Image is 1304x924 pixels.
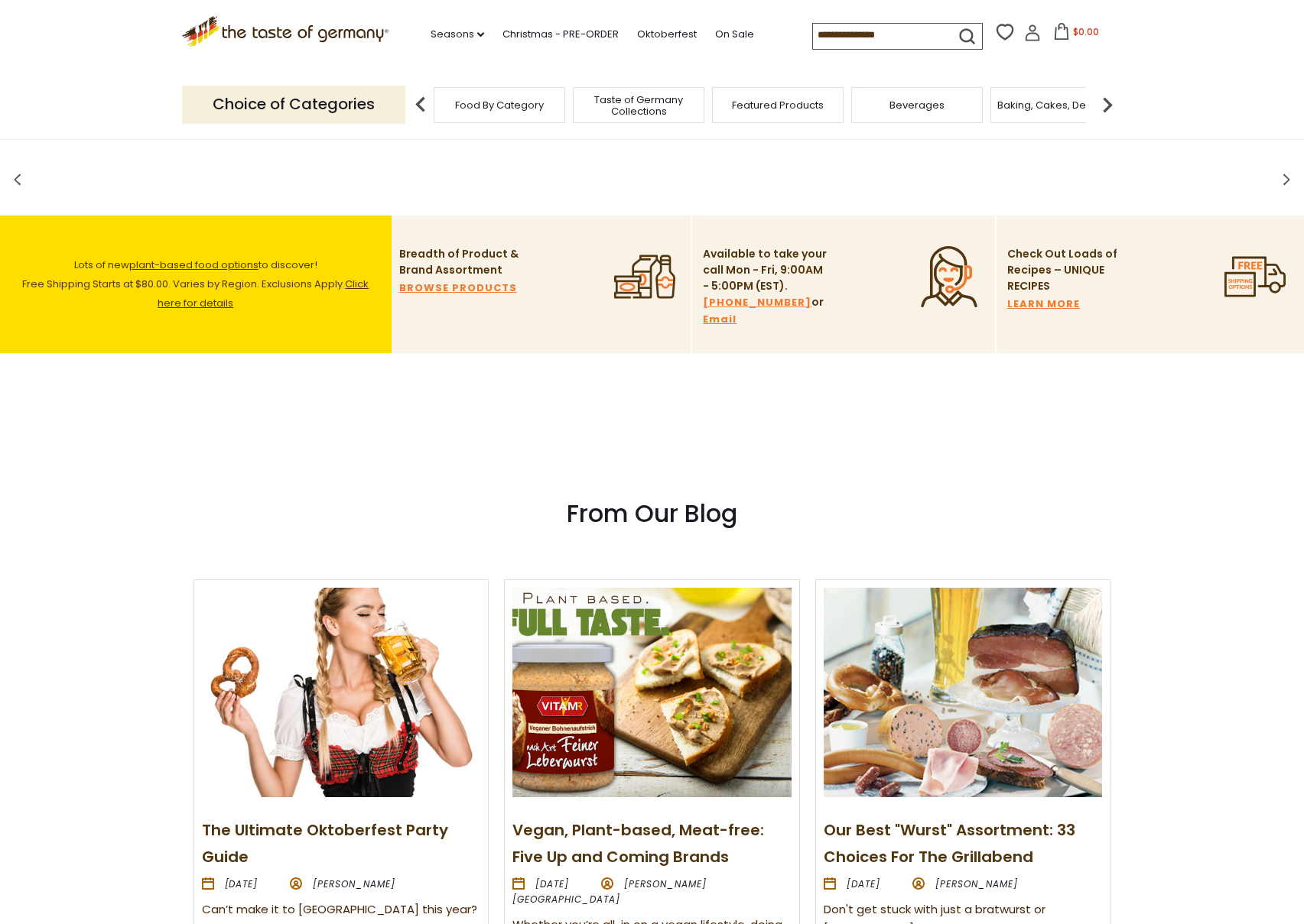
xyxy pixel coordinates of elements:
[399,246,525,278] p: Breadth of Product & Brand Assortment
[1007,246,1118,294] p: Check Out Loads of Recipes – UNIQUE RECIPES
[431,26,484,43] a: Seasons
[405,89,436,120] img: previous arrow
[732,99,824,111] a: Featured Products
[129,258,259,272] a: plant-based food options
[997,99,1116,111] a: Baking, Cakes, Desserts
[512,819,764,867] a: Vegan, Plant-based, Meat-free: Five Up and Coming Brands
[637,26,697,43] a: Oktoberfest
[703,311,737,328] a: Email
[715,26,754,43] a: On Sale
[535,877,569,890] time: [DATE]
[847,877,880,890] time: [DATE]
[455,99,544,111] a: Food By Category
[22,258,369,310] span: Lots of new to discover! Free Shipping Starts at $80.00. Varies by Region. Exclusions Apply.
[1073,25,1099,38] span: $0.00
[502,26,619,43] a: Christmas - PRE-ORDER
[1092,89,1123,120] img: next arrow
[399,280,517,297] a: BROWSE PRODUCTS
[512,588,791,796] img: Vegan, Plant-based, Meat-free: Five Up and Coming Brands
[703,246,829,328] p: Available to take your call Mon - Fri, 9:00AM - 5:00PM (EST). or
[202,588,480,796] img: The Ultimate Oktoberfest Party Guide
[577,94,700,117] a: Taste of Germany Collections
[313,877,395,890] span: [PERSON_NAME]
[824,819,1075,867] a: Our Best "Wurst" Assortment: 33 Choices For The Grillabend
[935,877,1018,890] span: [PERSON_NAME]
[824,588,1102,796] img: Our Best "Wurst" Assortment: 33 Choices For The Grillabend
[703,294,811,311] a: [PHONE_NUMBER]
[193,498,1111,529] h3: From Our Blog
[1044,23,1109,46] button: $0.00
[182,86,405,123] p: Choice of Categories
[202,819,448,867] a: The Ultimate Oktoberfest Party Guide
[1007,296,1080,313] a: LEARN MORE
[512,877,707,906] span: [PERSON_NAME][GEOGRAPHIC_DATA]
[225,877,259,890] time: [DATE]
[889,99,945,111] a: Beverages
